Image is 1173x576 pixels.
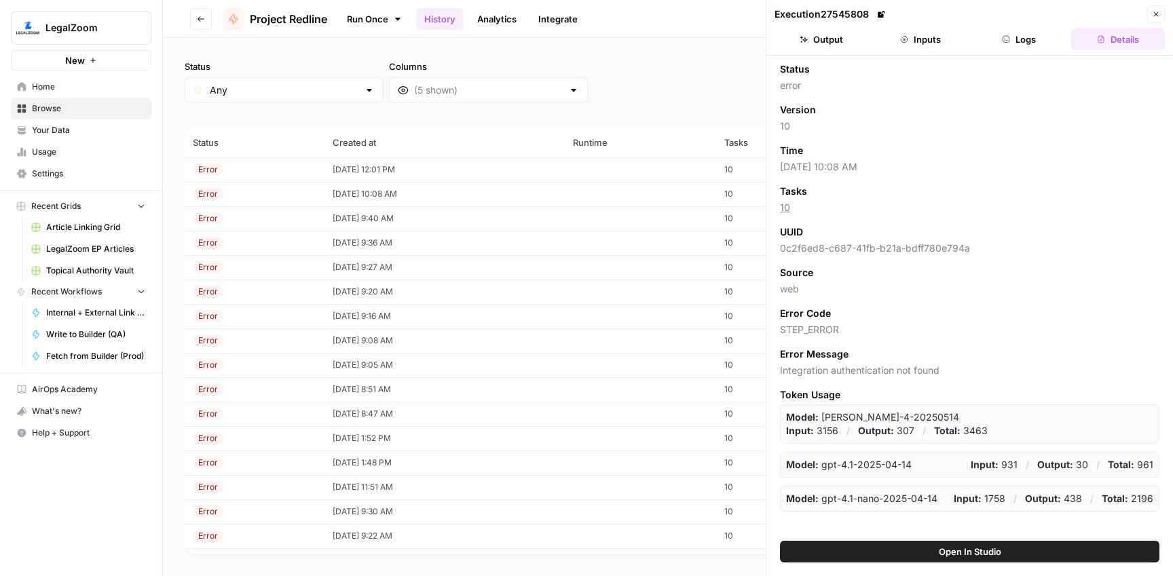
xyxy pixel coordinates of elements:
[46,350,145,362] span: Fetch from Builder (Prod)
[786,492,937,505] p: gpt-4.1-nano-2025-04-14
[780,323,1159,337] span: STEP_ERROR
[923,424,926,438] p: /
[11,98,151,119] a: Browse
[46,307,145,319] span: Internal + External Link Addition
[11,196,151,216] button: Recent Grids
[11,50,151,71] button: New
[32,124,145,136] span: Your Data
[193,237,223,249] div: Error
[193,383,223,396] div: Error
[31,286,102,298] span: Recent Workflows
[780,79,1159,92] span: error
[338,7,411,31] a: Run Once
[46,221,145,233] span: Article Linking Grid
[716,255,836,280] td: 10
[716,157,836,182] td: 10
[858,424,914,438] p: 307
[780,144,803,157] span: Time
[780,62,810,76] span: Status
[193,334,223,347] div: Error
[934,424,988,438] p: 3463
[45,21,128,35] span: LegalZoom
[939,545,1001,558] span: Open In Studio
[324,231,565,255] td: [DATE] 9:36 AM
[1037,458,1088,472] p: 30
[716,402,836,426] td: 10
[414,83,563,97] input: (5 shown)
[324,426,565,450] td: [DATE] 1:52 PM
[846,424,850,438] p: /
[775,28,868,50] button: Output
[12,401,151,421] div: What's new?
[716,128,836,157] th: Tasks
[716,377,836,402] td: 10
[11,379,151,400] a: AirOps Academy
[716,475,836,499] td: 10
[324,450,565,475] td: [DATE] 1:48 PM
[11,119,151,141] a: Your Data
[1096,458,1100,472] p: /
[389,60,588,73] label: Columns
[324,328,565,353] td: [DATE] 9:08 AM
[11,76,151,98] a: Home
[1037,459,1073,470] strong: Output:
[1013,492,1017,505] p: /
[780,160,1159,174] span: [DATE] 10:08 AM
[786,410,959,424] p: claude-sonnet-4-20250514
[46,243,145,255] span: LegalZoom EP Articles
[780,388,1159,402] span: Token Usage
[46,265,145,277] span: Topical Authority Vault
[716,548,836,573] td: 11
[193,212,223,225] div: Error
[324,499,565,524] td: [DATE] 9:30 AM
[1025,492,1082,505] p: 438
[324,128,565,157] th: Created at
[193,310,223,322] div: Error
[193,408,223,420] div: Error
[565,128,716,157] th: Runtime
[193,164,223,176] div: Error
[780,185,807,198] span: Tasks
[193,432,223,444] div: Error
[1108,459,1134,470] strong: Total:
[324,524,565,548] td: [DATE] 9:22 AM
[786,424,838,438] p: 3156
[716,304,836,328] td: 10
[324,377,565,402] td: [DATE] 8:51 AM
[210,83,358,97] input: Any
[1108,458,1153,472] p: 961
[716,450,836,475] td: 10
[775,7,888,21] div: Execution 27545808
[1025,493,1061,504] strong: Output:
[65,54,85,67] span: New
[324,353,565,377] td: [DATE] 9:05 AM
[193,457,223,469] div: Error
[324,280,565,304] td: [DATE] 9:20 AM
[324,304,565,328] td: [DATE] 9:16 AM
[780,225,803,239] span: UUID
[716,182,836,206] td: 10
[786,493,819,504] strong: Model:
[25,238,151,260] a: LegalZoom EP Articles
[25,260,151,282] a: Topical Authority Vault
[416,8,464,30] a: History
[324,548,565,573] td: [DATE] 9:19 AM
[185,60,384,73] label: Status
[32,146,145,158] span: Usage
[780,103,816,117] span: Version
[716,353,836,377] td: 10
[25,216,151,238] a: Article Linking Grid
[786,458,912,472] p: gpt-4.1-2025-04-14
[716,524,836,548] td: 10
[324,206,565,231] td: [DATE] 9:40 AM
[780,307,831,320] span: Error Code
[786,425,814,436] strong: Input:
[32,102,145,115] span: Browse
[193,286,223,298] div: Error
[971,459,999,470] strong: Input:
[716,328,836,353] td: 10
[193,505,223,518] div: Error
[193,261,223,273] div: Error
[185,128,324,157] th: Status
[780,364,1159,377] span: Integration authentication not found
